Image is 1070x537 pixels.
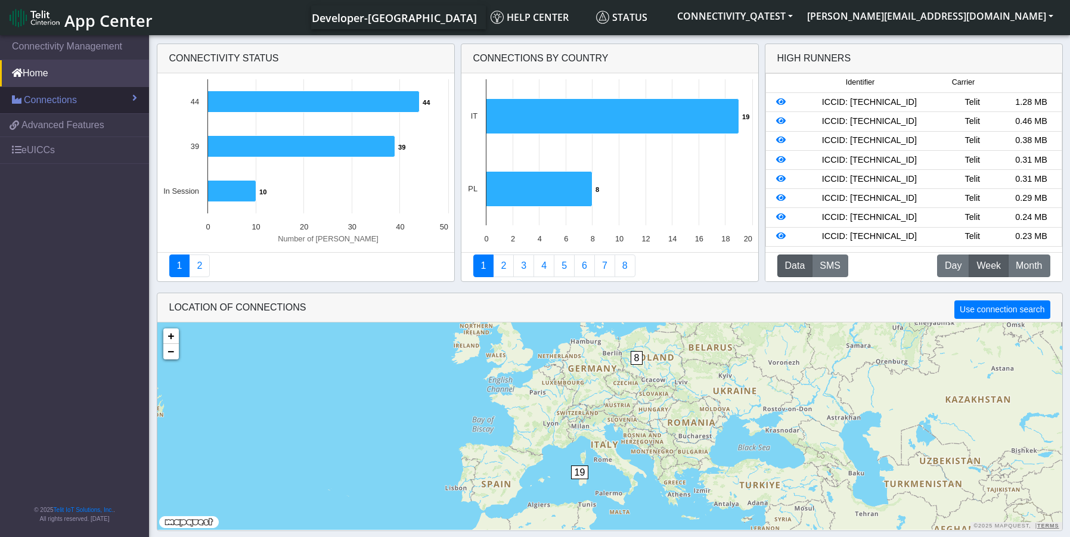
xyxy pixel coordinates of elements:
[969,254,1009,277] button: Week
[1002,192,1061,205] div: 0.29 MB
[513,254,534,277] a: Usage per Country
[163,344,179,359] a: Zoom out
[571,465,589,479] span: 19
[943,192,1002,205] div: Telit
[189,254,210,277] a: Deployment status
[591,5,670,29] a: Status
[1016,259,1042,273] span: Month
[796,115,943,128] div: ICCID: [TECHNICAL_ID]
[300,222,308,231] text: 20
[1002,115,1061,128] div: 0.46 MB
[796,192,943,205] div: ICCID: [TECHNICAL_ID]
[721,234,730,243] text: 18
[574,254,595,277] a: 14 Days Trend
[641,234,650,243] text: 12
[21,118,104,132] span: Advanced Features
[461,44,758,73] div: Connections By Country
[945,259,962,273] span: Day
[743,234,752,243] text: 20
[206,222,210,231] text: 0
[491,11,569,24] span: Help center
[631,351,643,365] span: 8
[943,230,1002,243] div: Telit
[1002,211,1061,224] div: 0.24 MB
[812,254,848,277] button: SMS
[596,186,599,193] text: 8
[694,234,703,243] text: 16
[615,234,623,243] text: 10
[473,254,494,277] a: Connections By Country
[1002,154,1061,167] div: 0.31 MB
[796,173,943,186] div: ICCID: [TECHNICAL_ID]
[777,254,813,277] button: Data
[742,113,749,120] text: 19
[470,111,477,120] text: IT
[615,254,635,277] a: Not Connected for 30 days
[493,254,514,277] a: Carrier
[423,99,430,106] text: 44
[10,8,60,27] img: logo-telit-cinterion-gw-new.png
[157,44,454,73] div: Connectivity status
[486,5,591,29] a: Help center
[952,77,975,88] span: Carrier
[796,230,943,243] div: ICCID: [TECHNICAL_ID]
[590,234,594,243] text: 8
[157,293,1062,322] div: LOCATION OF CONNECTIONS
[396,222,404,231] text: 40
[554,254,575,277] a: Usage by Carrier
[943,211,1002,224] div: Telit
[252,222,260,231] text: 10
[24,93,77,107] span: Connections
[1002,134,1061,147] div: 0.38 MB
[943,115,1002,128] div: Telit
[537,234,541,243] text: 4
[943,154,1002,167] div: Telit
[534,254,554,277] a: Connections By Carrier
[1002,230,1061,243] div: 0.23 MB
[278,234,379,243] text: Number of [PERSON_NAME]
[54,507,113,513] a: Telit IoT Solutions, Inc.
[1002,96,1061,109] div: 1.28 MB
[64,10,153,32] span: App Center
[564,234,568,243] text: 6
[954,300,1050,319] button: Use connection search
[943,96,1002,109] div: Telit
[468,184,477,193] text: PL
[846,77,874,88] span: Identifier
[976,259,1001,273] span: Week
[163,187,199,195] text: In Session
[1002,173,1061,186] div: 0.31 MB
[596,11,609,24] img: status.svg
[796,134,943,147] div: ICCID: [TECHNICAL_ID]
[348,222,356,231] text: 30
[398,144,405,151] text: 39
[1037,523,1059,529] a: Terms
[943,134,1002,147] div: Telit
[777,51,851,66] div: High Runners
[190,142,199,151] text: 39
[800,5,1060,27] button: [PERSON_NAME][EMAIL_ADDRESS][DOMAIN_NAME]
[190,97,199,106] text: 44
[796,96,943,109] div: ICCID: [TECHNICAL_ID]
[796,211,943,224] div: ICCID: [TECHNICAL_ID]
[937,254,969,277] button: Day
[312,11,477,25] span: Developer-[GEOGRAPHIC_DATA]
[169,254,442,277] nav: Summary paging
[259,188,266,195] text: 10
[970,522,1062,530] div: ©2025 MapQuest, |
[670,5,800,27] button: CONNECTIVITY_QATEST
[796,154,943,167] div: ICCID: [TECHNICAL_ID]
[169,254,190,277] a: Connectivity status
[943,173,1002,186] div: Telit
[311,5,476,29] a: Your current platform instance
[491,11,504,24] img: knowledge.svg
[668,234,677,243] text: 14
[594,254,615,277] a: Zero Session
[10,5,151,30] a: App Center
[511,234,515,243] text: 2
[1008,254,1050,277] button: Month
[439,222,448,231] text: 50
[163,328,179,344] a: Zoom in
[484,234,488,243] text: 0
[473,254,746,277] nav: Summary paging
